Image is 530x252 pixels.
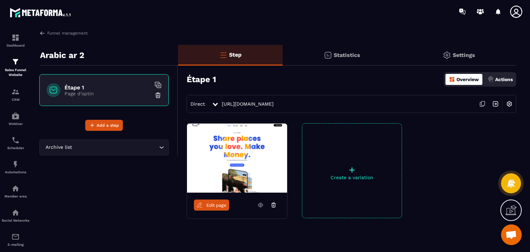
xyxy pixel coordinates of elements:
[324,51,332,59] img: stats.20deebd0.svg
[453,52,475,58] p: Settings
[194,200,229,211] a: Edit page
[11,112,20,120] img: automations
[2,155,29,179] a: automationsautomationsAutomations
[39,139,169,155] div: Search for option
[222,101,274,107] a: [URL][DOMAIN_NAME]
[97,122,119,129] span: Add a step
[2,203,29,227] a: social-networksocial-networkSocial Networks
[2,107,29,131] a: automationsautomationsWebinar
[187,124,287,193] img: image
[11,184,20,193] img: automations
[11,233,20,241] img: email
[190,101,205,107] span: Direct
[39,30,88,36] a: Funnel management
[85,120,123,131] button: Add a step
[2,28,29,52] a: formationformationDashboard
[44,144,73,151] span: Archive list
[10,6,72,19] img: logo
[2,194,29,198] p: Member area
[11,160,20,168] img: automations
[187,75,216,84] h3: Étape 1
[443,51,451,59] img: setting-gr.5f69749f.svg
[2,219,29,222] p: Social Networks
[2,179,29,203] a: automationsautomationsMember area
[2,83,29,107] a: formationformationCRM
[302,175,402,180] p: Create a variation
[2,131,29,155] a: schedulerschedulerScheduler
[495,77,513,82] p: Actions
[449,76,455,83] img: dashboard-orange.40269519.svg
[302,165,402,175] p: +
[2,68,29,77] p: Sales Funnel Website
[2,243,29,246] p: E-mailing
[40,48,84,62] p: Arabic ar 2
[39,30,46,36] img: arrow
[489,97,502,110] img: arrow-next.bcc2205e.svg
[501,224,522,245] a: Open chat
[229,51,242,58] p: Step
[2,52,29,83] a: formationformationSales Funnel Website
[2,98,29,101] p: CRM
[457,77,479,82] p: Overview
[11,209,20,217] img: social-network
[2,227,29,252] a: emailemailE-mailing
[2,122,29,126] p: Webinar
[155,92,161,99] img: trash
[65,91,151,96] p: Page d'optin
[2,43,29,47] p: Dashboard
[65,84,151,91] h6: Étape 1
[11,88,20,96] img: formation
[2,146,29,150] p: Scheduler
[334,52,360,58] p: Statistics
[2,170,29,174] p: Automations
[503,97,516,110] img: setting-w.858f3a88.svg
[11,58,20,66] img: formation
[219,51,227,59] img: bars-o.4a397970.svg
[206,203,226,208] span: Edit page
[73,144,157,151] input: Search for option
[11,136,20,144] img: scheduler
[11,33,20,42] img: formation
[488,76,494,83] img: actions.d6e523a2.png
